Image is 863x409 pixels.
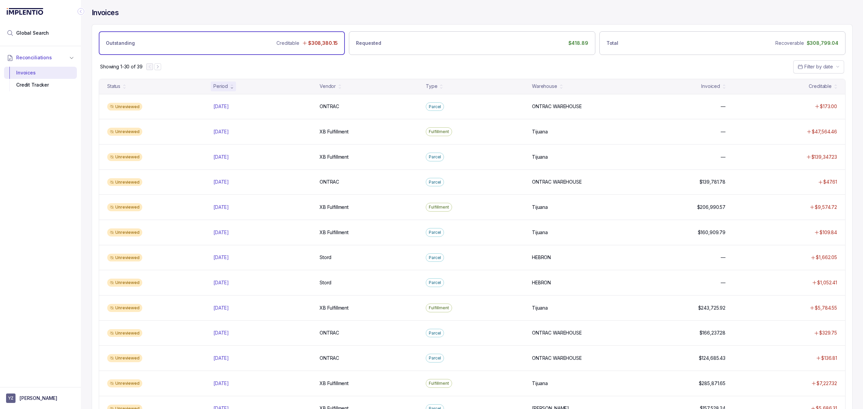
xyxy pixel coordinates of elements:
[213,329,229,336] p: [DATE]
[698,305,725,311] p: $243,725.92
[816,380,837,387] p: $7,227.32
[107,379,142,387] div: Unreviewed
[532,128,548,135] p: Tijuana
[817,279,837,286] p: $1,052.41
[819,329,837,336] p: $329.75
[106,40,135,46] p: Outstanding
[107,279,142,287] div: Unreviewed
[429,330,441,337] p: Parcel
[356,40,381,46] p: Requested
[807,40,838,46] p: $308,799.04
[820,103,837,110] p: $173.00
[811,154,837,160] p: $139,347.23
[308,40,338,46] p: $308,380.15
[100,63,142,70] div: Remaining page entries
[429,229,441,236] p: Parcel
[107,329,142,337] div: Unreviewed
[213,380,229,387] p: [DATE]
[320,83,336,90] div: Vendor
[804,64,833,69] span: Filter by date
[6,394,75,403] button: User initials[PERSON_NAME]
[107,153,142,161] div: Unreviewed
[320,355,339,361] p: ONTRAC
[798,63,833,70] search: Date Range Picker
[4,65,77,93] div: Reconciliations
[721,103,725,110] p: —
[320,128,349,135] p: XB Fulfillment
[107,354,142,362] div: Unreviewed
[320,380,349,387] p: XB Fulfillment
[9,67,71,79] div: Invoices
[809,83,832,90] div: Creditable
[793,60,844,73] button: Date Range Picker
[429,279,441,286] p: Parcel
[532,329,582,336] p: ONTRAC WAREHOUSE
[699,380,725,387] p: $285,871.65
[107,178,142,186] div: Unreviewed
[532,204,548,211] p: Tijuana
[698,229,725,236] p: $160,909.79
[276,40,299,46] p: Creditable
[721,279,725,286] p: —
[532,254,551,261] p: HEBRON
[721,254,725,261] p: —
[77,7,85,15] div: Collapse Icon
[6,394,16,403] span: User initials
[532,279,551,286] p: HEBRON
[213,229,229,236] p: [DATE]
[429,154,441,160] p: Parcel
[532,355,582,361] p: ONTRAC WAREHOUSE
[429,305,449,311] p: Fulfillment
[532,83,557,90] div: Warehouse
[107,203,142,211] div: Unreviewed
[606,40,618,46] p: Total
[532,103,582,110] p: ONTRAC WAREHOUSE
[213,103,229,110] p: [DATE]
[107,83,120,90] div: Status
[429,103,441,110] p: Parcel
[320,103,339,110] p: ONTRAC
[107,128,142,136] div: Unreviewed
[700,329,725,336] p: $166,237.28
[429,254,441,261] p: Parcel
[213,128,229,135] p: [DATE]
[213,254,229,261] p: [DATE]
[532,229,548,236] p: Tijuana
[429,380,449,387] p: Fulfillment
[429,204,449,211] p: Fulfillment
[532,380,548,387] p: Tijuana
[812,128,837,135] p: $47,564.46
[16,54,52,61] span: Reconciliations
[699,355,725,361] p: $124,685.43
[721,154,725,160] p: —
[429,128,449,135] p: Fulfillment
[9,79,71,91] div: Credit Tracker
[213,179,229,185] p: [DATE]
[568,40,588,46] p: $418.89
[320,329,339,336] p: ONTRAC
[107,228,142,237] div: Unreviewed
[426,83,437,90] div: Type
[320,254,331,261] p: Stord
[213,279,229,286] p: [DATE]
[320,154,349,160] p: XB Fulfillment
[815,204,837,211] p: $9,574.72
[721,128,725,135] p: —
[4,50,77,65] button: Reconciliations
[820,229,837,236] p: $109.84
[213,154,229,160] p: [DATE]
[532,179,582,185] p: ONTRAC WAREHOUSE
[532,305,548,311] p: Tijuana
[697,204,725,211] p: $206,990.57
[107,103,142,111] div: Unreviewed
[92,8,119,18] h4: Invoices
[429,179,441,186] p: Parcel
[213,204,229,211] p: [DATE]
[213,83,228,90] div: Period
[16,30,49,36] span: Global Search
[154,63,161,70] button: Next Page
[700,179,725,185] p: $139,781.78
[815,305,837,311] p: $5,784.55
[429,355,441,361] p: Parcel
[107,304,142,312] div: Unreviewed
